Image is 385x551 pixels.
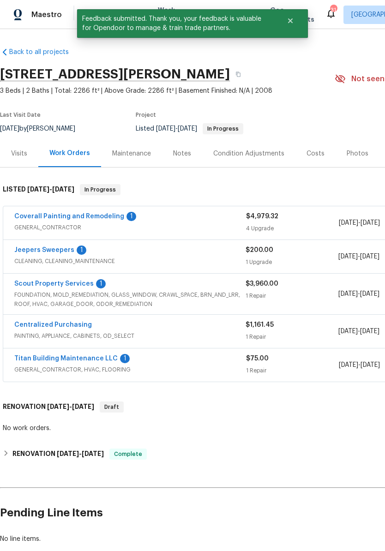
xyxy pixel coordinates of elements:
[246,332,338,341] div: 1 Repair
[156,126,197,132] span: -
[360,291,379,297] span: [DATE]
[330,6,337,15] div: 31
[14,247,74,253] a: Jeepers Sweepers
[339,360,380,370] span: -
[275,12,306,30] button: Close
[81,185,120,194] span: In Progress
[110,449,146,459] span: Complete
[339,220,358,226] span: [DATE]
[14,322,92,328] a: Centralized Purchasing
[347,149,368,158] div: Photos
[11,149,27,158] div: Visits
[136,126,243,132] span: Listed
[246,258,338,267] div: 1 Upgrade
[77,9,275,38] span: Feedback submitted. Thank you, your feedback is valuable for Opendoor to manage & train trade par...
[72,403,94,410] span: [DATE]
[246,281,278,287] span: $3,960.00
[47,403,69,410] span: [DATE]
[96,279,106,288] div: 1
[246,291,338,300] div: 1 Repair
[204,126,242,132] span: In Progress
[338,291,358,297] span: [DATE]
[246,224,339,233] div: 4 Upgrade
[361,220,380,226] span: [DATE]
[270,6,314,24] span: Geo Assignments
[120,354,130,363] div: 1
[57,450,79,457] span: [DATE]
[246,355,269,362] span: $75.00
[339,362,358,368] span: [DATE]
[27,186,49,192] span: [DATE]
[338,252,379,261] span: -
[14,355,118,362] a: Titan Building Maintenance LLC
[246,366,339,375] div: 1 Repair
[230,66,247,83] button: Copy Address
[158,6,181,24] span: Work Orders
[307,149,325,158] div: Costs
[101,402,123,412] span: Draft
[14,365,246,374] span: GENERAL_CONTRACTOR, HVAC, FLOORING
[338,289,379,299] span: -
[246,247,273,253] span: $200.00
[246,213,278,220] span: $4,979.32
[82,450,104,457] span: [DATE]
[3,184,74,195] h6: LISTED
[173,149,191,158] div: Notes
[338,328,358,335] span: [DATE]
[246,322,274,328] span: $1,161.45
[339,218,380,228] span: -
[14,331,246,341] span: PAINTING, APPLIANCE, CABINETS, OD_SELECT
[213,149,284,158] div: Condition Adjustments
[14,257,246,266] span: CLEANING, CLEANING_MAINTENANCE
[112,149,151,158] div: Maintenance
[3,401,94,413] h6: RENOVATION
[57,450,104,457] span: -
[77,246,86,255] div: 1
[178,126,197,132] span: [DATE]
[14,213,124,220] a: Coverall Painting and Remodeling
[136,112,156,118] span: Project
[126,212,136,221] div: 1
[31,10,62,19] span: Maestro
[156,126,175,132] span: [DATE]
[49,149,90,158] div: Work Orders
[52,186,74,192] span: [DATE]
[338,253,358,260] span: [DATE]
[14,290,246,309] span: FOUNDATION, MOLD_REMEDIATION, GLASS_WINDOW, CRAWL_SPACE, BRN_AND_LRR, ROOF, HVAC, GARAGE_DOOR, OD...
[27,186,74,192] span: -
[14,223,246,232] span: GENERAL_CONTRACTOR
[360,328,379,335] span: [DATE]
[360,253,379,260] span: [DATE]
[47,403,94,410] span: -
[361,362,380,368] span: [DATE]
[14,281,94,287] a: Scout Property Services
[12,449,104,460] h6: RENOVATION
[338,327,379,336] span: -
